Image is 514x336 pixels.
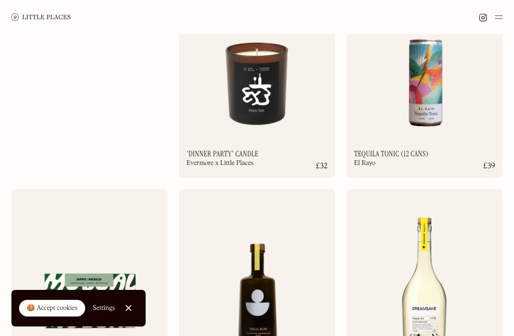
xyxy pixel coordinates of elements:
[93,305,115,311] div: Settings
[187,160,254,166] div: Evermore x Little Places
[354,160,376,166] div: El Rayo
[187,150,258,158] h2: 'Dinner Party' Candle
[93,298,115,319] a: Settings
[354,150,428,158] h2: Tequila Tonic (12 cans)
[316,163,327,170] div: £32
[19,300,85,317] a: 🍪 Accept cookies
[119,298,138,317] a: Close Cookie Popup
[483,163,495,170] div: £39
[27,304,78,313] div: 🍪 Accept cookies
